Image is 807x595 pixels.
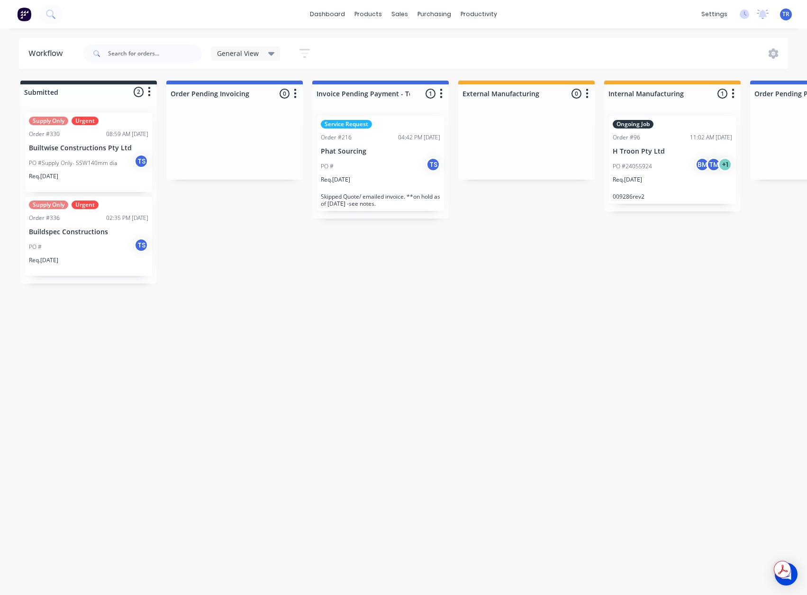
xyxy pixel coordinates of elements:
div: TS [134,154,148,168]
div: Supply OnlyUrgentOrder #33008:59 AM [DATE]Builtwise Constructions Pty LtdPO #Supply Only- SSW140m... [25,113,152,192]
div: Order #336 [29,214,60,222]
div: Urgent [72,117,99,125]
img: Factory [17,7,31,21]
div: productivity [456,7,502,21]
div: TS [134,238,148,252]
div: sales [387,7,413,21]
input: Search for orders... [108,44,202,63]
p: Skipped Quote/ emailed invoice. **on hold as of [DATE] -see notes. [321,193,440,207]
div: Supply Only [29,117,68,125]
div: Ongoing JobOrder #9611:02 AM [DATE]H Troon Pty LtdPO #24055924BMTM+1Req.[DATE]009286rev2 [609,116,736,204]
div: + 1 [718,157,732,172]
div: Workflow [28,48,67,59]
p: Buildspec Constructions [29,228,148,236]
div: Supply OnlyUrgentOrder #33602:35 PM [DATE]Buildspec ConstructionsPO #TSReq.[DATE] [25,197,152,276]
div: Service RequestOrder #21604:42 PM [DATE]Phat SourcingPO #TSReq.[DATE]Skipped Quote/ emailed invoi... [317,116,444,211]
div: Order #330 [29,130,60,138]
p: Req. [DATE] [29,256,58,265]
p: Phat Sourcing [321,147,440,156]
div: Order #96 [613,133,640,142]
a: dashboard [305,7,350,21]
p: Builtwise Constructions Pty Ltd [29,144,148,152]
div: TS [426,157,440,172]
div: Service Request [321,120,372,128]
p: PO # [29,243,42,251]
p: H Troon Pty Ltd [613,147,732,156]
div: BM [695,157,709,172]
div: settings [697,7,732,21]
div: 08:59 AM [DATE] [106,130,148,138]
div: purchasing [413,7,456,21]
div: 02:35 PM [DATE] [106,214,148,222]
p: 009286rev2 [613,193,732,200]
span: General View [217,48,259,58]
p: PO #Supply Only- SSW140mm dia [29,159,117,167]
p: Req. [DATE] [321,175,350,184]
div: 11:02 AM [DATE] [690,133,732,142]
div: Supply Only [29,201,68,209]
div: TM [707,157,721,172]
span: TR [782,10,789,18]
div: 04:42 PM [DATE] [398,133,440,142]
div: Urgent [72,201,99,209]
p: Req. [DATE] [613,175,642,184]
p: PO #24055924 [613,162,652,171]
p: Req. [DATE] [29,172,58,181]
div: Ongoing Job [613,120,653,128]
p: PO # [321,162,334,171]
div: Order #216 [321,133,352,142]
div: products [350,7,387,21]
